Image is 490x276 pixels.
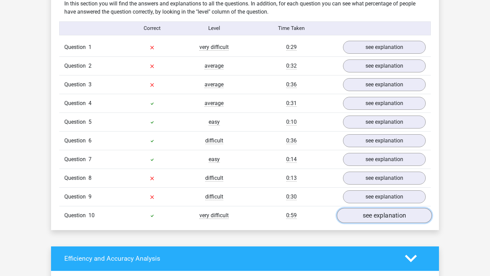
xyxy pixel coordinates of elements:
span: 0:36 [286,137,297,144]
span: difficult [205,175,223,182]
div: Correct [121,24,183,32]
span: 1 [88,44,92,50]
span: 5 [88,119,92,125]
div: Level [183,24,245,32]
span: 0:14 [286,156,297,163]
span: very difficult [199,212,229,219]
span: 0:29 [286,44,297,51]
span: Question [64,81,88,89]
span: 7 [88,156,92,162]
span: easy [209,156,220,163]
span: Question [64,174,88,182]
span: Question [64,137,88,145]
span: 4 [88,100,92,106]
span: Question [64,99,88,107]
span: 10 [88,212,95,219]
a: see explanation [343,172,426,185]
span: difficult [205,137,223,144]
span: average [205,81,224,88]
span: 0:36 [286,81,297,88]
a: see explanation [337,208,432,223]
span: 0:31 [286,100,297,107]
span: difficult [205,193,223,200]
span: 6 [88,137,92,144]
a: see explanation [343,134,426,147]
div: Time Taken [245,24,338,32]
span: 8 [88,175,92,181]
a: see explanation [343,153,426,166]
a: see explanation [343,78,426,91]
span: easy [209,119,220,125]
span: Question [64,193,88,201]
span: Question [64,211,88,220]
a: see explanation [343,97,426,110]
span: 3 [88,81,92,88]
span: very difficult [199,44,229,51]
span: Question [64,155,88,163]
span: average [205,100,224,107]
span: Question [64,118,88,126]
a: see explanation [343,190,426,203]
span: Question [64,62,88,70]
span: 9 [88,193,92,200]
span: 0:32 [286,63,297,69]
span: 2 [88,63,92,69]
a: see explanation [343,59,426,72]
span: 0:13 [286,175,297,182]
h4: Efficiency and Accuracy Analysis [64,255,395,262]
span: 0:10 [286,119,297,125]
span: Question [64,43,88,51]
a: see explanation [343,41,426,54]
span: 0:30 [286,193,297,200]
a: see explanation [343,116,426,128]
span: average [205,63,224,69]
span: 0:59 [286,212,297,219]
